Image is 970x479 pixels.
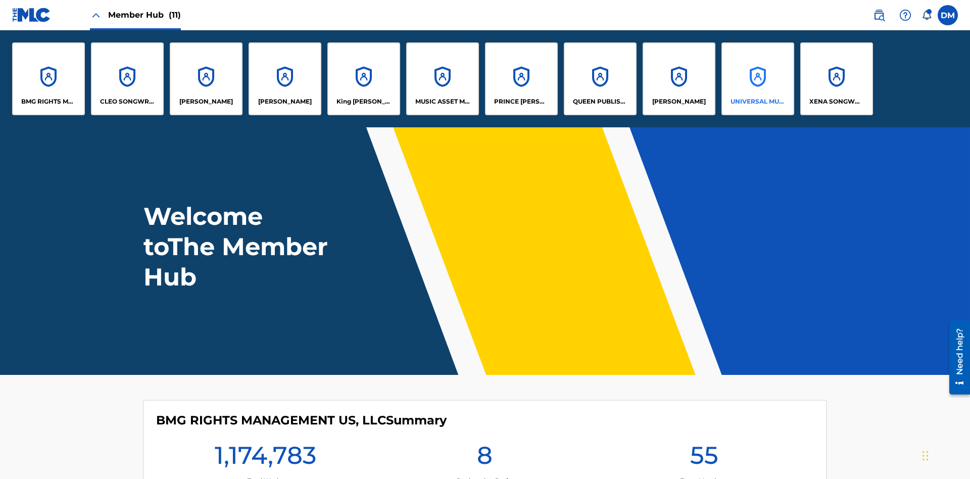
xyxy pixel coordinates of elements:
p: MUSIC ASSET MANAGEMENT (MAM) [415,97,470,106]
div: Help [895,5,915,25]
div: User Menu [938,5,958,25]
p: King McTesterson [336,97,392,106]
a: Accounts[PERSON_NAME] [643,42,715,115]
a: Public Search [869,5,889,25]
h4: BMG RIGHTS MANAGEMENT US, LLC [156,413,447,428]
p: BMG RIGHTS MANAGEMENT US, LLC [21,97,76,106]
span: (11) [169,10,181,20]
h1: 55 [690,440,718,476]
iframe: Resource Center [942,317,970,400]
a: AccountsUNIVERSAL MUSIC PUB GROUP [721,42,794,115]
a: AccountsQUEEN PUBLISHA [564,42,637,115]
h1: 8 [477,440,493,476]
span: Member Hub [108,9,181,21]
a: AccountsMUSIC ASSET MANAGEMENT (MAM) [406,42,479,115]
h1: 1,174,783 [215,440,316,476]
a: AccountsKing [PERSON_NAME] [327,42,400,115]
p: ELVIS COSTELLO [179,97,233,106]
p: UNIVERSAL MUSIC PUB GROUP [731,97,786,106]
a: AccountsXENA SONGWRITER [800,42,873,115]
p: RONALD MCTESTERSON [652,97,706,106]
p: PRINCE MCTESTERSON [494,97,549,106]
a: AccountsPRINCE [PERSON_NAME] [485,42,558,115]
img: help [899,9,911,21]
img: Close [90,9,102,21]
img: MLC Logo [12,8,51,22]
a: Accounts[PERSON_NAME] [170,42,243,115]
a: AccountsBMG RIGHTS MANAGEMENT US, LLC [12,42,85,115]
p: XENA SONGWRITER [809,97,864,106]
p: EYAMA MCSINGER [258,97,312,106]
p: QUEEN PUBLISHA [573,97,628,106]
iframe: Chat Widget [919,430,970,479]
h1: Welcome to The Member Hub [143,201,332,292]
img: search [873,9,885,21]
div: Drag [923,441,929,471]
p: CLEO SONGWRITER [100,97,155,106]
a: Accounts[PERSON_NAME] [249,42,321,115]
div: Notifications [922,10,932,20]
a: AccountsCLEO SONGWRITER [91,42,164,115]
